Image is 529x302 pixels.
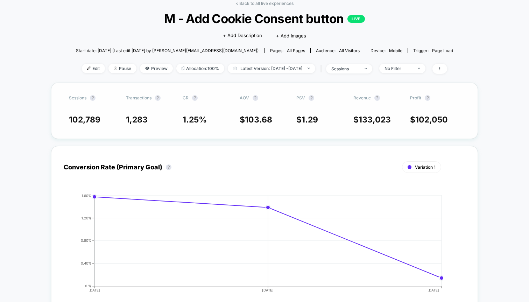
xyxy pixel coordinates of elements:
span: + Add Description [223,32,262,39]
span: all pages [287,48,305,53]
span: 102,789 [69,115,100,125]
tspan: [DATE] [428,288,439,292]
span: Pause [108,64,136,73]
tspan: 0 % [85,284,92,288]
img: rebalance [182,66,184,70]
span: M - Add Cookie Consent button [95,11,435,26]
tspan: 0.80% [81,238,92,243]
span: Revenue [353,95,371,100]
div: Trigger: [413,48,453,53]
tspan: 1.60% [82,193,92,197]
span: $ [410,115,448,125]
span: 1.29 [302,115,318,125]
img: calendar [233,66,237,70]
span: CR [183,95,189,100]
div: No Filter [385,66,412,71]
img: end [308,68,310,69]
span: Profit [410,95,421,100]
span: Edit [82,64,105,73]
span: $ [353,115,391,125]
span: Variation 1 [415,164,436,170]
tspan: [DATE] [262,288,274,292]
div: Pages: [270,48,305,53]
div: sessions [331,66,359,71]
span: All Visitors [339,48,360,53]
p: LIVE [347,15,365,23]
tspan: [DATE] [89,288,100,292]
span: Latest Version: [DATE] - [DATE] [228,64,315,73]
img: end [114,66,117,70]
tspan: 1.20% [82,216,92,220]
span: Transactions [126,95,151,100]
button: ? [425,95,430,101]
span: + Add Images [276,33,306,38]
span: | [319,64,326,74]
span: Device: [365,48,408,53]
button: ? [90,95,96,101]
span: 1,283 [126,115,148,125]
div: Audience: [316,48,360,53]
img: edit [87,66,91,70]
span: AOV [240,95,249,100]
img: end [365,68,367,69]
tspan: 0.40% [81,261,92,265]
span: 102,050 [415,115,448,125]
button: ? [309,95,314,101]
span: Start date: [DATE] (Last edit [DATE] by [PERSON_NAME][EMAIL_ADDRESS][DOMAIN_NAME]) [76,48,259,53]
span: 133,023 [359,115,391,125]
span: Preview [140,64,173,73]
img: end [418,68,420,69]
span: $ [240,115,272,125]
button: ? [155,95,161,101]
span: 1.25 % [183,115,207,125]
a: < Back to all live experiences [235,1,294,6]
span: PSV [296,95,305,100]
button: ? [192,95,198,101]
div: CONVERSION_RATE [57,194,458,299]
span: Sessions [69,95,86,100]
span: mobile [389,48,402,53]
span: Allocation: 100% [176,64,224,73]
span: Page Load [432,48,453,53]
span: 103.68 [245,115,272,125]
button: ? [374,95,380,101]
button: ? [253,95,258,101]
span: $ [296,115,318,125]
button: ? [166,164,171,170]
